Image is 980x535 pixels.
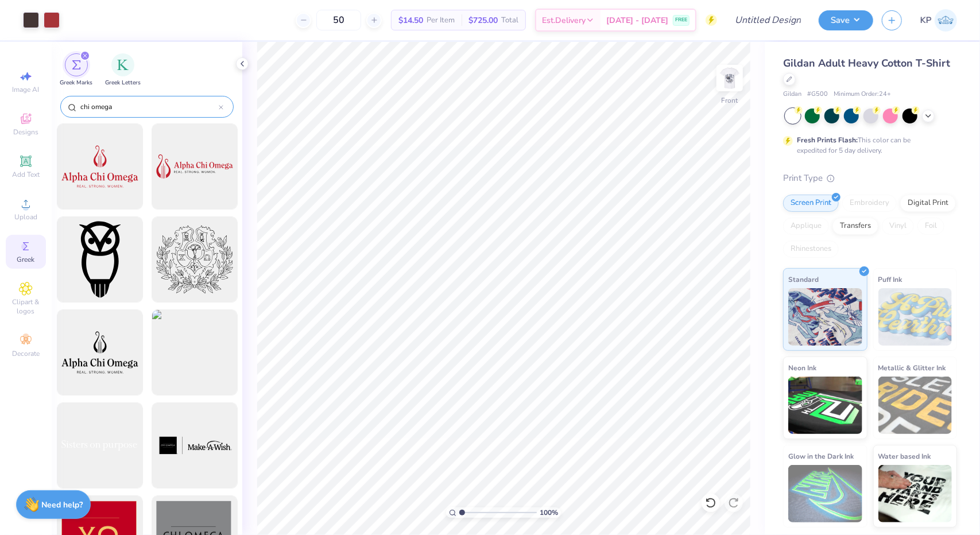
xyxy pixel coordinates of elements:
[72,60,81,69] img: Greek Marks Image
[783,90,801,99] span: Gildan
[783,56,950,70] span: Gildan Adult Heavy Cotton T-Shirt
[12,349,40,358] span: Decorate
[878,288,952,346] img: Puff Ink
[788,288,862,346] img: Standard
[788,362,816,374] span: Neon Ink
[105,79,141,87] span: Greek Letters
[398,14,423,26] span: $14.50
[832,218,878,235] div: Transfers
[540,507,558,518] span: 100 %
[14,212,37,222] span: Upload
[920,9,957,32] a: KP
[917,218,944,235] div: Foil
[722,95,738,106] div: Front
[79,101,219,113] input: Try "Alpha"
[13,127,38,137] span: Designs
[783,218,829,235] div: Applique
[42,499,83,510] strong: Need help?
[882,218,914,235] div: Vinyl
[807,90,828,99] span: # G500
[878,450,931,462] span: Water based Ink
[819,10,873,30] button: Save
[60,53,92,87] button: filter button
[788,273,819,285] span: Standard
[900,195,956,212] div: Digital Print
[878,465,952,522] img: Water based Ink
[13,85,40,94] span: Image AI
[797,135,858,145] strong: Fresh Prints Flash:
[788,450,854,462] span: Glow in the Dark Ink
[60,79,92,87] span: Greek Marks
[834,90,891,99] span: Minimum Order: 24 +
[501,14,518,26] span: Total
[675,16,687,24] span: FREE
[920,14,932,27] span: KP
[6,297,46,316] span: Clipart & logos
[878,362,946,374] span: Metallic & Glitter Ink
[60,53,92,87] div: filter for Greek Marks
[878,273,902,285] span: Puff Ink
[12,170,40,179] span: Add Text
[783,172,957,185] div: Print Type
[316,10,361,30] input: – –
[788,465,862,522] img: Glow in the Dark Ink
[542,14,586,26] span: Est. Delivery
[797,135,938,156] div: This color can be expedited for 5 day delivery.
[17,255,35,264] span: Greek
[935,9,957,32] img: Keely Page
[783,195,839,212] div: Screen Print
[427,14,455,26] span: Per Item
[726,9,810,32] input: Untitled Design
[105,53,141,87] div: filter for Greek Letters
[468,14,498,26] span: $725.00
[606,14,668,26] span: [DATE] - [DATE]
[718,67,741,90] img: Front
[878,377,952,434] img: Metallic & Glitter Ink
[117,59,129,71] img: Greek Letters Image
[783,241,839,258] div: Rhinestones
[105,53,141,87] button: filter button
[788,377,862,434] img: Neon Ink
[842,195,897,212] div: Embroidery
